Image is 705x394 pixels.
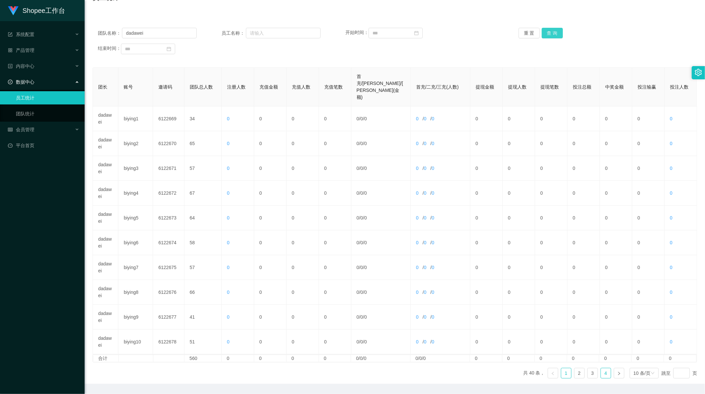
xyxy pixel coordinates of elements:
[184,106,222,131] td: 34
[319,305,351,330] td: 0
[153,206,184,230] td: 6122673
[360,166,363,171] span: 0
[319,355,351,362] td: 0
[227,141,230,146] span: 0
[287,230,319,255] td: 0
[357,166,359,171] span: 0
[470,206,503,230] td: 0
[360,314,363,320] span: 0
[432,290,434,295] span: 0
[632,206,665,230] td: 0
[600,181,632,206] td: 0
[632,355,664,362] td: 0
[153,181,184,206] td: 6122672
[364,314,367,320] span: 0
[16,91,79,104] a: 员工统计
[287,330,319,354] td: 0
[184,330,222,354] td: 51
[357,290,359,295] span: 0
[503,181,535,206] td: 0
[351,305,411,330] td: / /
[8,6,19,16] img: logo.9652507e.png
[93,255,118,280] td: dadawei
[227,190,230,196] span: 0
[535,106,568,131] td: 0
[411,206,470,230] td: / /
[424,215,426,220] span: 0
[411,156,470,181] td: / /
[568,156,600,181] td: 0
[254,230,287,255] td: 0
[124,84,133,90] span: 账号
[8,48,34,53] span: 产品管理
[351,106,411,131] td: / /
[470,230,503,255] td: 0
[470,255,503,280] td: 0
[319,181,351,206] td: 0
[568,106,600,131] td: 0
[227,116,230,121] span: 0
[600,131,632,156] td: 0
[360,215,363,220] span: 0
[535,280,568,305] td: 0
[93,106,118,131] td: dadawei
[158,84,172,90] span: 邀请码
[16,107,79,120] a: 团队统计
[8,80,13,84] i: 图标: check-circle-o
[470,305,503,330] td: 0
[345,30,369,35] span: 开始时间：
[184,255,222,280] td: 57
[600,230,632,255] td: 0
[118,106,153,131] td: biying1
[357,116,359,121] span: 0
[638,84,656,90] span: 投注输赢
[632,131,665,156] td: 0
[432,166,434,171] span: 0
[568,206,600,230] td: 0
[670,240,673,245] span: 0
[600,305,632,330] td: 0
[502,355,535,362] td: 0
[535,156,568,181] td: 0
[93,181,118,206] td: dadawei
[470,131,503,156] td: 0
[503,106,535,131] td: 0
[617,372,621,375] i: 图标: right
[227,240,230,245] span: 0
[8,79,34,85] span: 数据中心
[632,230,665,255] td: 0
[153,230,184,255] td: 6122674
[568,305,600,330] td: 0
[424,339,426,344] span: 0
[364,290,367,295] span: 0
[254,355,287,362] td: 0
[8,127,13,132] i: 图标: table
[227,215,230,220] span: 0
[184,131,222,156] td: 65
[476,84,494,90] span: 提现金额
[535,355,567,362] td: 0
[634,368,650,378] div: 10 条/页
[287,305,319,330] td: 0
[416,116,419,121] span: 0
[93,330,118,354] td: dadawei
[535,255,568,280] td: 0
[508,84,527,90] span: 提现人数
[118,181,153,206] td: biying4
[357,240,359,245] span: 0
[470,106,503,131] td: 0
[424,116,426,121] span: 0
[364,166,367,171] span: 0
[184,230,222,255] td: 58
[360,265,363,270] span: 0
[351,355,411,362] td: 0/0/0
[357,215,359,220] span: 0
[424,265,426,270] span: 0
[184,181,222,206] td: 67
[470,330,503,354] td: 0
[470,181,503,206] td: 0
[227,290,230,295] span: 0
[364,141,367,146] span: 0
[411,106,470,131] td: / /
[670,215,673,220] span: 0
